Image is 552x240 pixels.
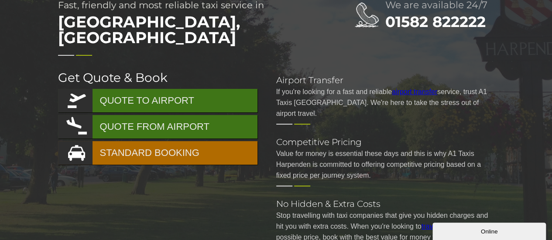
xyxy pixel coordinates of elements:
[58,71,259,84] h2: Get Quote & Book
[58,10,320,50] span: [GEOGRAPHIC_DATA], [GEOGRAPHIC_DATA]
[276,199,494,208] h2: No Hidden & Extra Costs
[385,13,486,31] a: 01582 822222
[58,115,257,139] a: QUOTE FROM AIRPORT
[58,89,257,112] a: QUOTE TO AIRPORT
[276,148,494,181] p: Value for money is essential these days and this is why A1 Taxis Harpenden is committed to offeri...
[276,138,494,146] h2: Competitive Pricing
[276,76,494,85] h2: Airport Transfer
[385,0,494,10] h2: We are available 24/7
[58,141,257,165] a: STANDARD BOOKING
[58,0,320,50] h1: Fast, friendly and most reliable taxi service in
[392,88,437,95] a: airport transfer
[432,221,548,240] iframe: chat widget
[422,223,439,230] a: travel
[276,86,494,119] p: If you're looking for a fast and reliable service, trust A1 Taxis [GEOGRAPHIC_DATA]. We're here t...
